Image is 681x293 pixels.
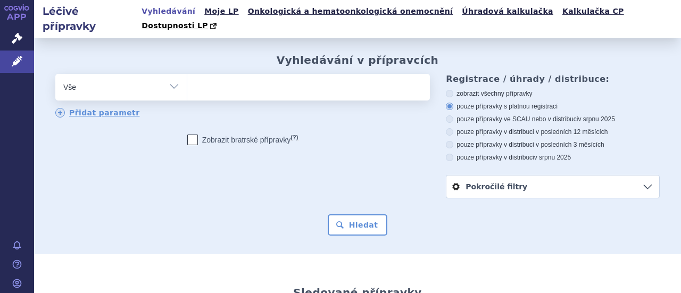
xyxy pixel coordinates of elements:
[138,4,198,19] a: Vyhledávání
[187,135,298,145] label: Zobrazit bratrské přípravky
[55,108,140,118] a: Přidat parametr
[459,4,557,19] a: Úhradová kalkulačka
[277,54,439,66] h2: Vyhledávání v přípravcích
[446,74,660,84] h3: Registrace / úhrady / distribuce:
[446,175,659,198] a: Pokročilé filtry
[534,154,571,161] span: v srpnu 2025
[245,4,456,19] a: Onkologická a hematoonkologická onemocnění
[328,214,388,236] button: Hledat
[446,128,660,136] label: pouze přípravky v distribuci v posledních 12 měsících
[446,102,660,111] label: pouze přípravky s platnou registrací
[446,140,660,149] label: pouze přípravky v distribuci v posledních 3 měsících
[142,21,208,30] span: Dostupnosti LP
[290,134,298,141] abbr: (?)
[201,4,242,19] a: Moje LP
[578,115,614,123] span: v srpnu 2025
[446,89,660,98] label: zobrazit všechny přípravky
[446,115,660,123] label: pouze přípravky ve SCAU nebo v distribuci
[138,19,222,34] a: Dostupnosti LP
[559,4,627,19] a: Kalkulačka CP
[34,4,138,34] h2: Léčivé přípravky
[446,153,660,162] label: pouze přípravky v distribuci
